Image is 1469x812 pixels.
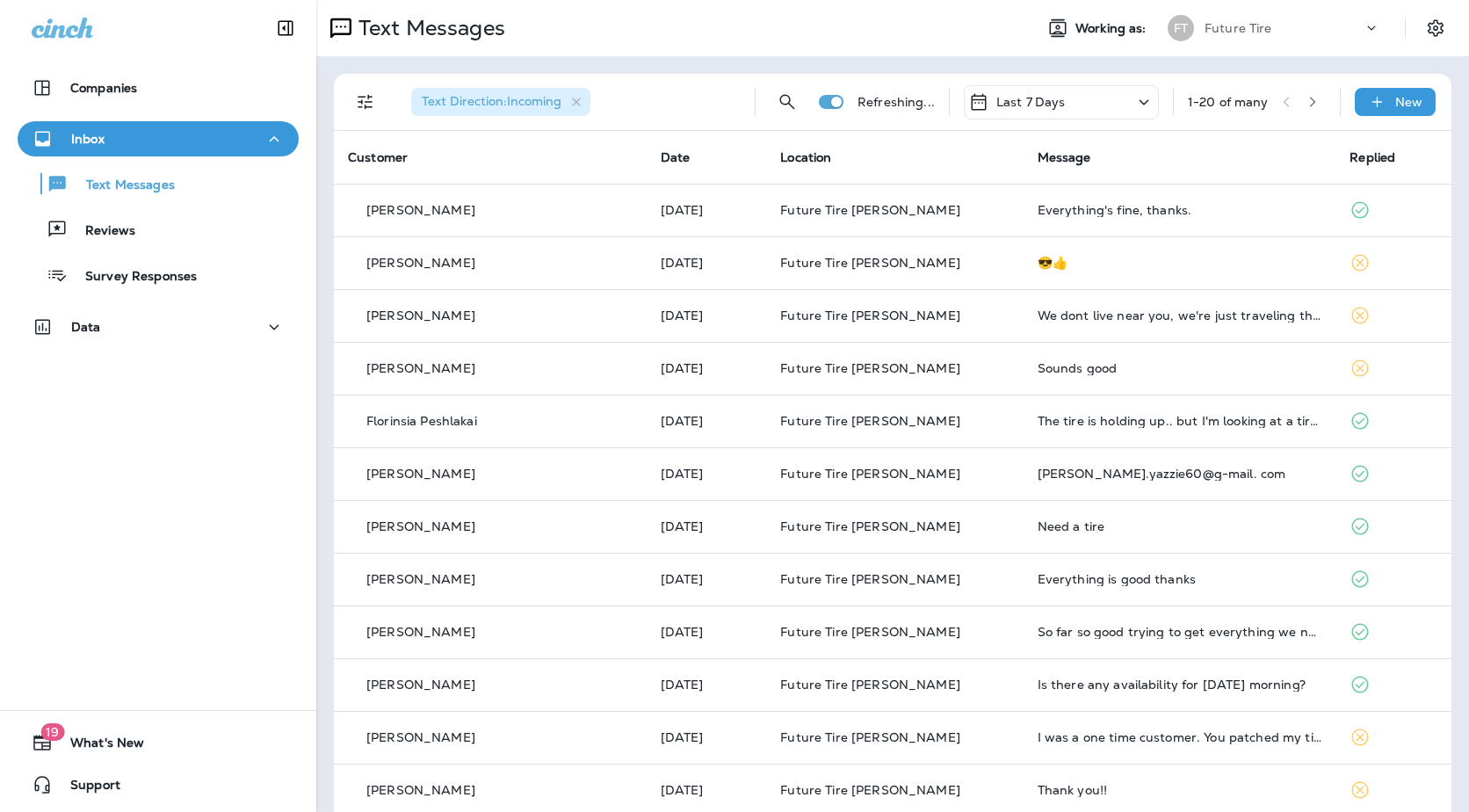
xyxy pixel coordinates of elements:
[366,308,475,323] p: [PERSON_NAME]
[1038,625,1322,639] div: So far so good trying to get everything we need together to finish up
[1038,783,1322,797] div: Thank you!!
[18,211,299,248] button: Reviews
[366,625,475,639] p: [PERSON_NAME]
[780,202,960,218] span: Future Tire [PERSON_NAME]
[780,782,960,798] span: Future Tire [PERSON_NAME]
[661,519,753,533] p: Oct 1, 2025 11:50 AM
[366,414,477,428] p: Florinsia Peshlakai
[1350,149,1395,165] span: Replied
[366,519,475,533] p: [PERSON_NAME]
[780,255,960,271] span: Future Tire [PERSON_NAME]
[780,677,960,692] span: Future Tire [PERSON_NAME]
[1038,203,1322,217] div: Everything's fine, thanks.
[1038,678,1322,692] div: Is there any availability for tomorrow morning?
[261,11,310,46] button: Collapse Sidebar
[661,625,753,639] p: Sep 30, 2025 08:28 AM
[18,767,299,802] button: Support
[780,149,831,165] span: Location
[18,257,299,294] button: Survey Responses
[1038,467,1322,481] div: tom.yazzie60@g-mail. com
[71,132,105,146] p: Inbox
[661,572,753,586] p: Sep 30, 2025 09:51 AM
[366,256,475,270] p: [PERSON_NAME]
[53,778,120,799] span: Support
[1038,730,1322,744] div: I was a one time customer. You patched my tire and reassured me the one patch would be fine only ...
[366,730,475,744] p: [PERSON_NAME]
[661,361,753,375] p: Oct 3, 2025 07:18 AM
[1038,414,1322,428] div: The tire is holding up.. but I'm looking at a tire rotation and maybe recheck the engine oil
[661,730,753,744] p: Sep 28, 2025 08:25 AM
[661,678,753,692] p: Sep 29, 2025 01:40 PM
[18,309,299,344] button: Data
[661,308,753,323] p: Oct 4, 2025 12:21 PM
[18,121,299,156] button: Inbox
[770,84,805,120] button: Search Messages
[53,736,144,757] span: What's New
[366,572,475,586] p: [PERSON_NAME]
[348,84,383,120] button: Filters
[351,15,505,41] p: Text Messages
[780,413,960,429] span: Future Tire [PERSON_NAME]
[1038,256,1322,270] div: 😎👍
[780,729,960,745] span: Future Tire [PERSON_NAME]
[661,467,753,481] p: Oct 1, 2025 02:06 PM
[780,360,960,376] span: Future Tire [PERSON_NAME]
[858,95,935,109] p: Refreshing...
[780,466,960,482] span: Future Tire [PERSON_NAME]
[411,88,590,116] div: Text Direction:Incoming
[71,320,101,334] p: Data
[1395,95,1422,109] p: New
[366,203,475,217] p: [PERSON_NAME]
[661,256,753,270] p: Oct 6, 2025 08:08 AM
[996,95,1066,109] p: Last 7 Days
[70,81,137,95] p: Companies
[1188,95,1269,109] div: 1 - 20 of many
[1038,149,1091,165] span: Message
[1038,361,1322,375] div: Sounds good
[1038,519,1322,533] div: Need a tire
[780,571,960,587] span: Future Tire [PERSON_NAME]
[18,165,299,202] button: Text Messages
[348,149,408,165] span: Customer
[366,467,475,481] p: [PERSON_NAME]
[661,203,753,217] p: Oct 7, 2025 08:25 AM
[661,783,753,797] p: Sep 24, 2025 04:41 PM
[1205,21,1272,35] p: Future Tire
[366,678,475,692] p: [PERSON_NAME]
[1038,572,1322,586] div: Everything is good thanks
[661,149,691,165] span: Date
[68,269,197,286] p: Survey Responses
[422,93,561,109] span: Text Direction : Incoming
[69,178,175,194] p: Text Messages
[18,725,299,760] button: 19What's New
[661,414,753,428] p: Oct 2, 2025 07:04 PM
[40,723,64,741] span: 19
[68,223,135,240] p: Reviews
[780,308,960,323] span: Future Tire [PERSON_NAME]
[780,624,960,640] span: Future Tire [PERSON_NAME]
[1420,12,1451,44] button: Settings
[1038,308,1322,323] div: We dont live near you, we're just traveling through. Please remove me from your list.
[18,70,299,105] button: Companies
[1075,21,1150,36] span: Working as:
[366,361,475,375] p: [PERSON_NAME]
[780,518,960,534] span: Future Tire [PERSON_NAME]
[1168,15,1194,41] div: FT
[366,783,475,797] p: [PERSON_NAME]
